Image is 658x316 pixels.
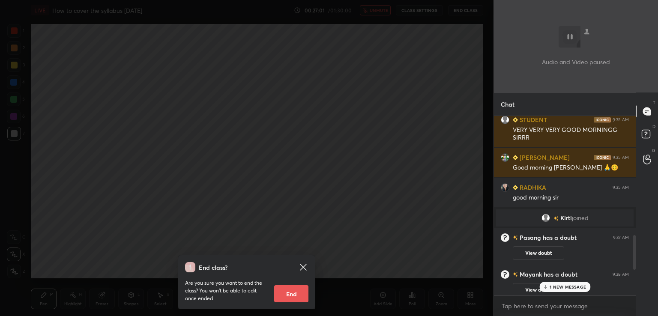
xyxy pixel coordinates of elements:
img: iconic-dark.1390631f.png [594,117,611,122]
button: View doubt [513,283,564,297]
span: joined [572,215,589,221]
div: 9:37 AM [613,235,629,240]
button: End [274,285,308,302]
img: no-rating-badge.077c3623.svg [513,234,518,241]
div: good morning sir [513,194,629,202]
div: 9:35 AM [613,185,629,190]
img: default.png [541,214,550,222]
div: Good morning [PERSON_NAME] 🙏😊 [513,164,629,172]
img: 82aeb68ca4904973aabf3f56612d2775.jpg [501,183,509,192]
img: no-rating-badge.077c3623.svg [553,216,559,221]
h6: [PERSON_NAME] [518,153,570,162]
img: 400ca8b581e94793b69f397637d76522.jpg [501,153,509,162]
p: Chat [494,93,521,116]
p: D [652,123,655,130]
button: View doubt [513,246,564,260]
p: G [652,147,655,154]
span: has a doubt [541,234,577,241]
h6: RADHIKA [518,183,546,192]
div: 9:35 AM [613,117,629,122]
h6: STUDENT [518,115,547,124]
h6: Mayank [518,271,542,278]
p: 1 NEW MESSAGE [550,284,586,289]
span: Kirti [560,215,572,221]
img: Learner_Badge_beginner_1_8b307cf2a0.svg [513,117,518,122]
img: Learner_Badge_beginner_1_8b307cf2a0.svg [513,155,518,160]
p: Are you sure you want to end the class? You won’t be able to edit once ended. [185,279,267,302]
img: default.png [501,116,509,124]
p: Audio and Video paused [542,57,610,66]
img: iconic-dark.1390631f.png [594,155,611,160]
div: 9:35 AM [613,155,629,160]
img: Learner_Badge_beginner_1_8b307cf2a0.svg [513,185,518,190]
img: no-rating-badge.077c3623.svg [513,271,518,278]
div: VERY VERY VERY GOOD MORNINGG SIRRR [513,126,629,142]
span: has a doubt [542,271,577,278]
div: grid [494,116,636,296]
h4: End class? [199,263,227,272]
h6: Pasang [518,234,541,241]
div: 9:38 AM [613,272,629,277]
p: T [653,99,655,106]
